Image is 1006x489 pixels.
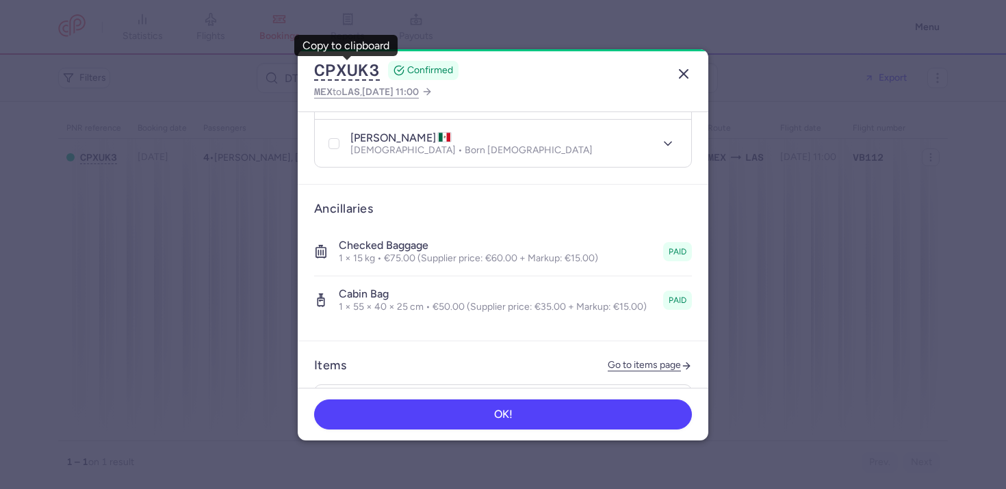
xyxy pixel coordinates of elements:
div: Copy to clipboard [302,40,389,52]
span: OK! [494,408,513,421]
p: 1 × 15 kg • €75.00 (Supplier price: €60.00 + Markup: €15.00) [339,252,598,265]
h4: Checked baggage [339,239,598,252]
button: OK! [314,399,692,429]
button: CPXUK3 [314,60,380,81]
span: to , [314,83,419,101]
h4: [PERSON_NAME] [350,131,452,145]
span: MEX [314,86,333,97]
h3: Ancillaries [314,201,692,217]
p: 1 × 55 × 40 × 25 cm • €50.00 (Supplier price: €35.00 + Markup: €15.00) [339,301,647,313]
span: paid [669,293,686,307]
h3: Items [314,358,346,373]
h4: Cabin bag [339,287,647,301]
span: CONFIRMED [407,64,453,77]
p: [DEMOGRAPHIC_DATA] • Born [DEMOGRAPHIC_DATA] [350,145,593,156]
span: paid [669,245,686,259]
a: Go to items page [608,360,692,371]
div: Booking1511418€767.28Processed [315,385,691,448]
span: LAS [341,86,360,97]
span: [DATE] 11:00 [362,86,419,98]
a: MEXtoLAS,[DATE] 11:00 [314,83,433,101]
